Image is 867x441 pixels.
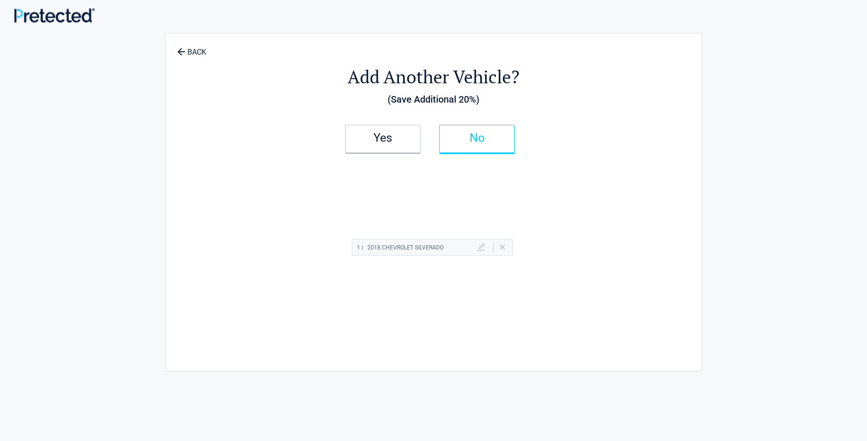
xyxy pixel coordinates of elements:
[218,65,650,89] h2: Add Another Vehicle?
[357,242,444,254] h2: 2018 Chevrolet SILVERADO
[500,244,505,250] a: Delete
[175,40,208,56] a: BACK
[14,8,95,23] img: Main Logo
[449,135,505,141] h2: No
[357,244,363,251] span: 1 |
[218,91,650,107] h3: (Save Additional 20%)
[355,135,411,141] h2: Yes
